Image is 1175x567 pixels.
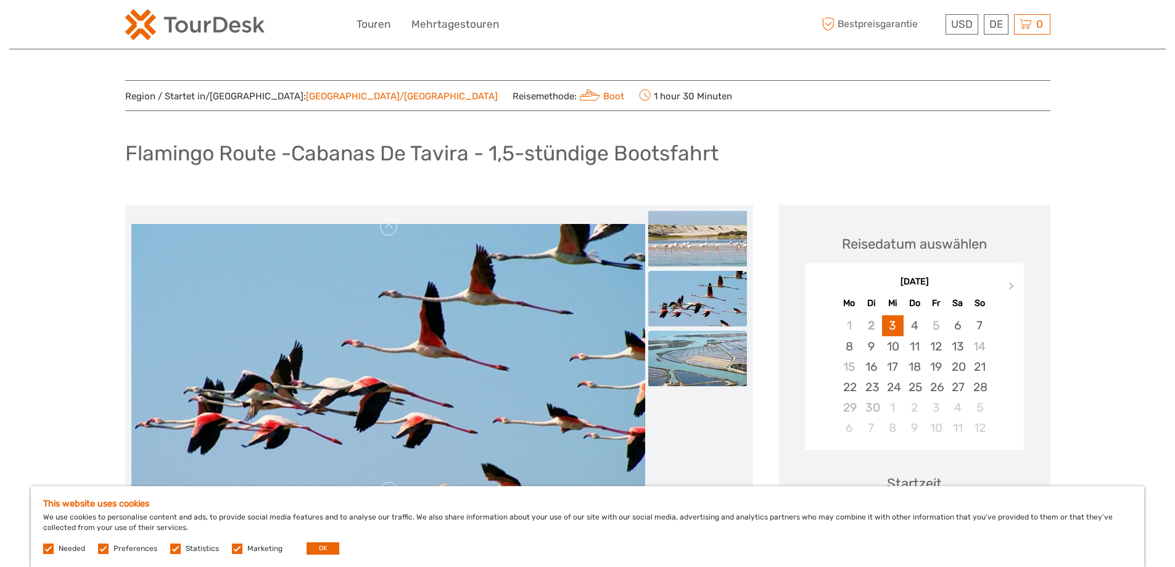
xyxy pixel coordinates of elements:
div: Fr [925,295,947,312]
span: USD [951,18,973,30]
label: Preferences [113,544,157,554]
div: Not available Montag, 15. September 2025 [838,357,860,377]
div: Not available Montag, 1. September 2025 [838,315,860,336]
div: Choose Dienstag, 23. September 2025 [860,377,882,397]
div: Choose Sonntag, 21. September 2025 [968,357,990,377]
div: Choose Dienstag, 7. Oktober 2025 [860,418,882,438]
h1: Flamingo Route -Cabanas De Tavira - 1,5-stündige Bootsfahrt [125,141,719,166]
img: 621502f26dfc48e1832670662de98fa6_slider_thumbnail.jpg [648,331,747,386]
img: 312adbd9947c466a9d355323f60c7a5d_slider_thumbnail.jpg [648,211,747,267]
div: Choose Mittwoch, 8. Oktober 2025 [882,418,904,438]
div: Choose Freitag, 3. Oktober 2025 [925,397,947,418]
div: Choose Montag, 6. Oktober 2025 [838,418,860,438]
div: Reisedatum auswählen [842,234,987,254]
div: Choose Donnerstag, 4. September 2025 [904,315,925,336]
div: Choose Montag, 22. September 2025 [838,377,860,397]
label: Needed [59,544,85,554]
h5: This website uses cookies [43,499,1132,509]
a: [GEOGRAPHIC_DATA]/[GEOGRAPHIC_DATA] [306,91,498,102]
div: Not available Dienstag, 30. September 2025 [860,397,882,418]
div: [DATE] [805,276,1024,289]
div: Mo [838,295,860,312]
div: Choose Samstag, 6. September 2025 [947,315,968,336]
div: Choose Samstag, 13. September 2025 [947,336,968,357]
button: Next Month [1003,279,1023,299]
div: Choose Sonntag, 12. Oktober 2025 [968,418,990,438]
div: Choose Donnerstag, 9. Oktober 2025 [904,418,925,438]
div: Sa [947,295,968,312]
span: Bestpreisgarantie [819,14,942,35]
div: Choose Freitag, 10. Oktober 2025 [925,418,947,438]
div: Choose Samstag, 27. September 2025 [947,377,968,397]
div: Di [860,295,882,312]
span: Region / Startet in/[GEOGRAPHIC_DATA]: [125,90,498,103]
div: Do [904,295,925,312]
img: cc4f11ef62a347619ca2b6e5cd171a6d_slider_thumbnail.jpg [648,271,747,326]
div: Choose Samstag, 20. September 2025 [947,357,968,377]
img: cc4f11ef62a347619ca2b6e5cd171a6d_main_slider.jpg [131,224,645,494]
div: Choose Dienstag, 9. September 2025 [860,336,882,357]
div: Mi [882,295,904,312]
div: Choose Sonntag, 28. September 2025 [968,377,990,397]
div: Not available Montag, 29. September 2025 [838,397,860,418]
img: 2254-3441b4b5-4e5f-4d00-b396-31f1d84a6ebf_logo_small.png [125,9,265,40]
div: So [968,295,990,312]
span: 0 [1034,18,1045,30]
button: Open LiveChat chat widget [142,19,157,34]
div: Not available Sonntag, 14. September 2025 [968,336,990,357]
a: Boot [577,91,625,102]
div: Choose Mittwoch, 17. September 2025 [882,357,904,377]
div: Choose Sonntag, 5. Oktober 2025 [968,397,990,418]
div: Startzeit [887,474,942,493]
div: Choose Freitag, 12. September 2025 [925,336,947,357]
div: Choose Mittwoch, 3. September 2025 [882,315,904,336]
div: DE [984,14,1008,35]
div: Choose Freitag, 19. September 2025 [925,357,947,377]
div: Not available Dienstag, 2. September 2025 [860,315,882,336]
div: Choose Dienstag, 16. September 2025 [860,357,882,377]
div: Choose Freitag, 26. September 2025 [925,377,947,397]
label: Marketing [247,544,282,554]
div: Choose Samstag, 4. Oktober 2025 [947,397,968,418]
div: month 2025-09 [809,315,1020,438]
span: Reisemethode: [513,87,625,104]
div: Choose Mittwoch, 24. September 2025 [882,377,904,397]
div: Choose Samstag, 11. Oktober 2025 [947,418,968,438]
div: Choose Donnerstag, 25. September 2025 [904,377,925,397]
div: Choose Mittwoch, 1. Oktober 2025 [882,397,904,418]
div: We use cookies to personalise content and ads, to provide social media features and to analyse ou... [31,486,1144,567]
a: Touren [357,15,390,33]
div: Choose Mittwoch, 10. September 2025 [882,336,904,357]
button: OK [307,542,339,555]
p: We're away right now. Please check back later! [17,22,139,31]
label: Statistics [186,544,219,554]
div: Choose Donnerstag, 18. September 2025 [904,357,925,377]
div: Not available Freitag, 5. September 2025 [925,315,947,336]
div: Choose Donnerstag, 11. September 2025 [904,336,925,357]
div: Choose Sonntag, 7. September 2025 [968,315,990,336]
div: Choose Montag, 8. September 2025 [838,336,860,357]
span: 1 hour 30 Minuten [639,87,732,104]
div: Choose Donnerstag, 2. Oktober 2025 [904,397,925,418]
a: Mehrtagestouren [411,15,499,33]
